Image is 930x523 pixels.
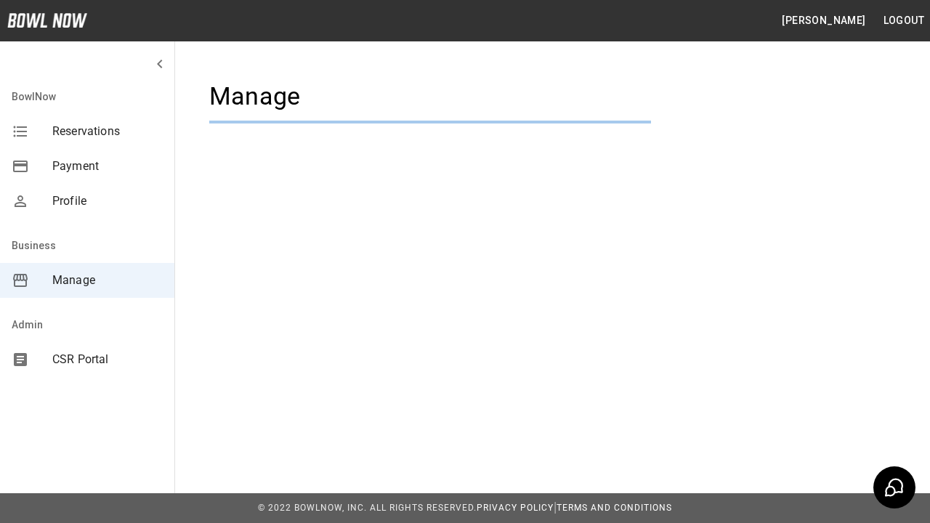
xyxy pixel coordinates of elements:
span: Manage [52,272,163,289]
button: [PERSON_NAME] [776,7,871,34]
span: Profile [52,192,163,210]
button: Logout [878,7,930,34]
img: logo [7,13,87,28]
span: Payment [52,158,163,175]
span: CSR Portal [52,351,163,368]
a: Privacy Policy [477,503,554,513]
span: Reservations [52,123,163,140]
span: © 2022 BowlNow, Inc. All Rights Reserved. [258,503,477,513]
h4: Manage [209,81,651,112]
a: Terms and Conditions [557,503,672,513]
